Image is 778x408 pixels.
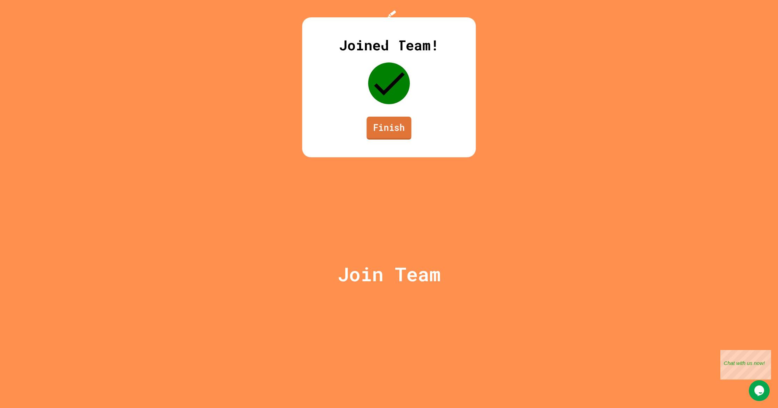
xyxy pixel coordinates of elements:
[720,350,771,380] iframe: chat widget
[749,380,771,401] iframe: chat widget
[338,260,441,289] p: Join Team
[375,10,403,45] img: Logo.svg
[366,117,411,140] a: Finish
